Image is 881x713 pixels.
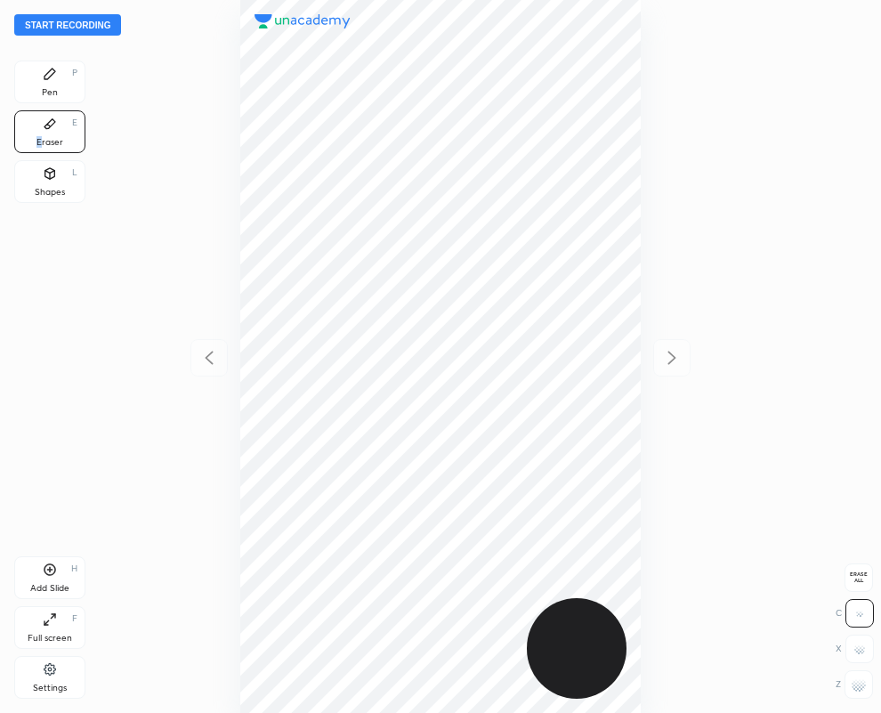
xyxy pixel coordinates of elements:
button: Start recording [14,14,121,36]
div: Settings [33,684,67,693]
div: X [836,635,874,663]
div: Add Slide [30,584,69,593]
div: Full screen [28,634,72,643]
div: F [72,614,77,623]
span: Erase all [845,571,872,584]
div: P [72,69,77,77]
div: E [72,118,77,127]
div: L [72,168,77,177]
img: logo.38c385cc.svg [255,14,351,28]
div: Pen [42,88,58,97]
div: H [71,564,77,573]
div: Z [836,670,873,699]
div: Shapes [35,188,65,197]
div: Eraser [36,138,63,147]
div: C [836,599,874,628]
